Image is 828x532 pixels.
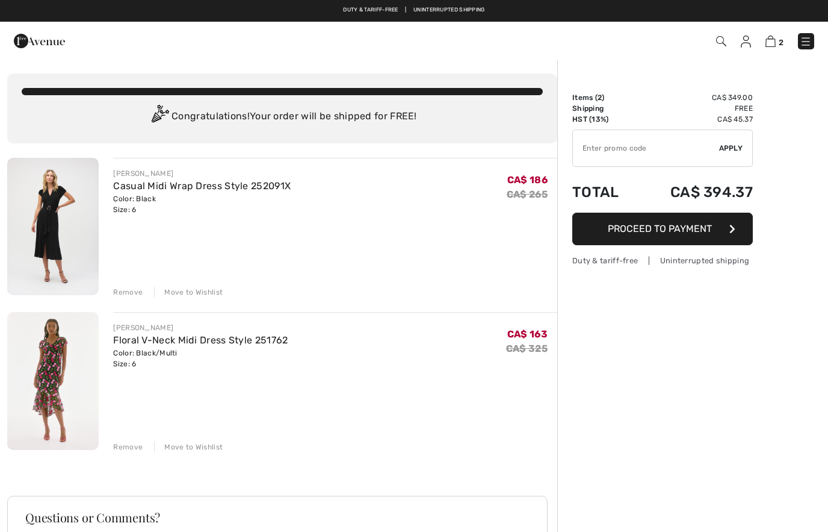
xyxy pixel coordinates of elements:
span: Apply [719,143,743,154]
a: 1ère Avenue [14,34,65,46]
span: CA$ 186 [507,174,548,186]
td: CA$ 45.37 [637,114,753,125]
td: Items ( ) [572,92,637,103]
td: Free [637,103,753,114]
img: My Info [741,36,751,48]
a: 2 [765,34,783,48]
img: Floral V-Neck Midi Dress Style 251762 [7,312,99,449]
div: Move to Wishlist [154,287,223,298]
td: Shipping [572,103,637,114]
div: Remove [113,442,143,452]
div: [PERSON_NAME] [113,322,288,333]
s: CA$ 265 [507,189,548,200]
span: CA$ 163 [507,328,548,340]
div: Remove [113,287,143,298]
td: Total [572,172,637,213]
td: HST (13%) [572,114,637,125]
div: Duty & tariff-free | Uninterrupted shipping [572,255,753,266]
a: Casual Midi Wrap Dress Style 252091X [113,180,291,192]
div: Congratulations! Your order will be shipped for FREE! [22,105,543,129]
td: CA$ 394.37 [637,172,753,213]
img: 1ère Avenue [14,29,65,53]
div: Color: Black/Multi Size: 6 [113,348,288,369]
a: Floral V-Neck Midi Dress Style 251762 [113,334,288,346]
div: [PERSON_NAME] [113,168,291,179]
s: CA$ 325 [506,343,548,354]
img: Casual Midi Wrap Dress Style 252091X [7,158,99,295]
span: Proceed to Payment [608,223,712,234]
input: Promo code [573,130,719,166]
div: Move to Wishlist [154,442,223,452]
img: Congratulation2.svg [147,105,171,129]
h3: Questions or Comments? [25,512,530,524]
button: Proceed to Payment [572,213,753,245]
td: CA$ 349.00 [637,92,753,103]
img: Search [716,36,726,46]
img: Menu [800,36,812,48]
div: Color: Black Size: 6 [113,193,291,215]
img: Shopping Bag [765,36,776,47]
span: 2 [779,38,783,47]
span: 2 [598,93,602,102]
